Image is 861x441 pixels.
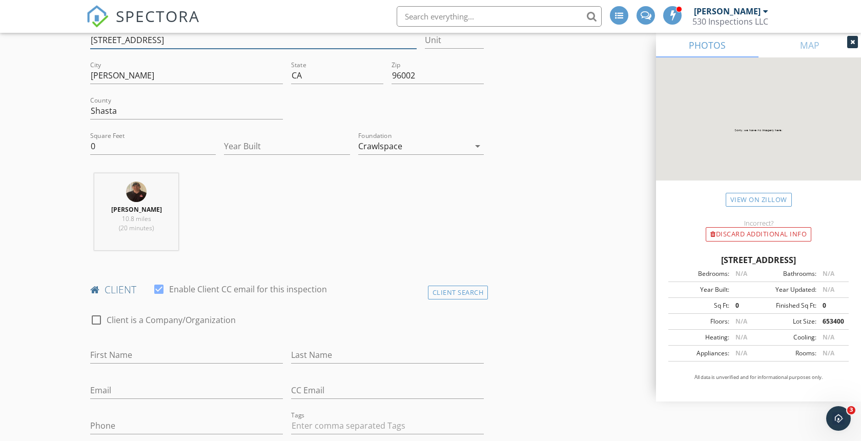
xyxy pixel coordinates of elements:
iframe: Intercom live chat [826,406,851,431]
span: 3 [847,406,855,414]
div: Cooling: [758,333,816,342]
img: lk7_pwmztr2exchrr0f__g.jpg [126,182,147,202]
strong: [PERSON_NAME] [111,205,162,214]
a: SPECTORA [86,14,200,35]
div: [STREET_ADDRESS] [668,254,849,266]
a: PHOTOS [656,33,758,57]
div: Bathrooms: [758,269,816,278]
span: N/A [735,317,747,326]
p: All data is unverified and for informational purposes only. [668,374,849,381]
div: Sq Ft: [671,301,729,310]
div: Year Built: [671,285,729,294]
div: 0 [729,301,758,310]
div: Bedrooms: [671,269,729,278]
div: Floors: [671,317,729,326]
div: [PERSON_NAME] [694,6,761,16]
div: Heating: [671,333,729,342]
label: Client is a Company/Organization [107,315,236,325]
label: Enable Client CC email for this inspection [169,284,327,294]
div: Rooms: [758,349,816,358]
span: N/A [823,349,834,357]
span: (20 minutes) [119,224,154,232]
i: arrow_drop_down [471,140,484,152]
div: Client Search [428,286,488,299]
h4: client [90,283,484,296]
span: SPECTORA [116,5,200,27]
span: N/A [735,349,747,357]
div: Appliances: [671,349,729,358]
div: Discard Additional info [706,227,811,242]
div: Lot Size: [758,317,816,326]
div: Finished Sq Ft: [758,301,816,310]
div: Incorrect? [656,219,861,227]
input: Search everything... [397,6,602,27]
a: View on Zillow [726,193,792,207]
span: N/A [823,333,834,342]
div: Crawlspace [358,142,402,151]
a: MAP [758,33,861,57]
span: N/A [823,285,834,294]
span: 10.8 miles [122,214,151,223]
span: N/A [823,269,834,278]
img: streetview [656,57,861,205]
div: Year Updated: [758,285,816,294]
div: 0 [816,301,846,310]
span: N/A [735,269,747,278]
div: 530 Inspections LLC [692,16,768,27]
span: N/A [735,333,747,342]
div: 653400 [816,317,846,326]
img: The Best Home Inspection Software - Spectora [86,5,109,28]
